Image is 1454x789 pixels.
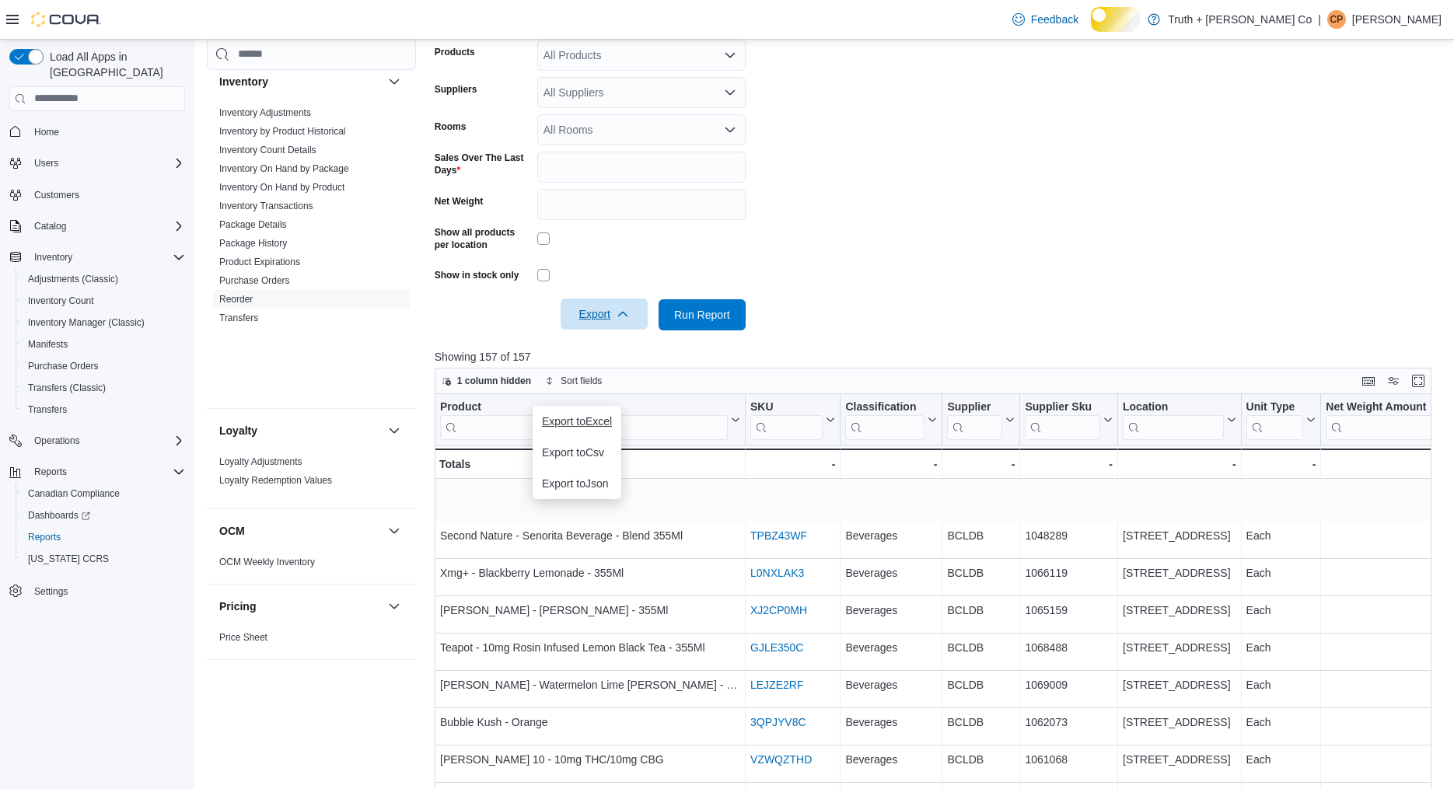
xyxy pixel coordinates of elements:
div: Product [440,400,728,439]
div: Beverages [845,676,937,694]
button: Reports [16,526,191,548]
span: Inventory Transactions [219,200,313,212]
div: 0 [1326,638,1448,657]
a: XJ2CP0MH [750,604,807,616]
div: Product [440,400,728,414]
div: [STREET_ADDRESS] [1123,750,1236,769]
div: Beverages [845,750,937,769]
span: Transfers [28,403,67,416]
span: Price Sheet [219,631,267,644]
div: [STREET_ADDRESS] [1123,676,1236,694]
button: Inventory [3,246,191,268]
div: [STREET_ADDRESS] [1123,564,1236,582]
div: BCLDB [947,564,1015,582]
span: Package History [219,237,287,250]
h3: Loyalty [219,423,257,438]
div: Beverages [845,638,937,657]
a: Inventory Adjustments [219,107,311,118]
button: Inventory [385,72,404,91]
span: Purchase Orders [28,360,99,372]
span: Settings [34,585,68,598]
div: BCLDB [947,676,1015,694]
div: 0 [1326,713,1448,731]
span: Export [570,298,638,330]
div: [PERSON_NAME] 10 - 10mg THC/10mg CBG [440,750,740,769]
div: 0 [1326,526,1448,545]
div: BCLDB [947,526,1015,545]
div: Cindy Pendergast [1327,10,1346,29]
span: Dashboards [22,506,185,525]
div: Each [1246,750,1316,769]
p: Truth + [PERSON_NAME] Co [1168,10,1312,29]
div: 1068488 [1025,638,1113,657]
span: Catalog [34,220,66,232]
span: Inventory On Hand by Package [219,162,349,175]
span: Inventory Adjustments [219,106,311,119]
span: Customers [28,185,185,204]
label: Show in stock only [435,269,519,281]
a: Reports [22,528,67,546]
button: Pricing [219,599,382,614]
button: Reports [3,461,191,483]
div: Each [1246,676,1316,694]
div: 1065159 [1025,601,1113,620]
span: [US_STATE] CCRS [28,553,109,565]
span: Adjustments (Classic) [22,270,185,288]
a: Home [28,123,65,141]
span: Manifests [22,335,185,354]
a: LEJZE2RF [750,679,803,691]
div: Supplier Sku [1025,400,1100,414]
a: Package History [219,238,287,249]
div: [PERSON_NAME] - Watermelon Lime [PERSON_NAME] - 355Ml [440,676,740,694]
span: Reports [28,531,61,543]
div: [PERSON_NAME] - [PERSON_NAME] - 355Ml [440,601,740,620]
a: Transfers [219,312,258,323]
button: Purchase Orders [16,355,191,377]
button: Inventory [28,248,79,267]
button: Catalog [3,215,191,237]
span: Package Details [219,218,287,231]
div: - [947,455,1015,473]
button: Product [440,400,740,439]
span: Product Expirations [219,256,300,268]
div: Unit Type [1246,400,1303,439]
span: Inventory [34,251,72,264]
div: 0 [1326,676,1448,694]
div: Second Nature - Senorita Beverage - Blend 355Ml [440,526,740,545]
div: Location [1123,400,1224,414]
button: Canadian Compliance [16,483,191,504]
button: Export [561,298,648,330]
button: Inventory Count [16,290,191,312]
span: Users [34,157,58,169]
a: Canadian Compliance [22,484,126,503]
div: 1048289 [1025,526,1113,545]
div: Each [1246,526,1316,545]
div: - [1123,455,1236,473]
span: Inventory Count Details [219,144,316,156]
button: Open list of options [724,49,736,61]
div: Each [1246,601,1316,620]
span: Export to Json [542,477,612,490]
a: Loyalty Adjustments [219,456,302,467]
span: Canadian Compliance [28,487,120,500]
label: Sales Over The Last Days [435,152,531,176]
span: Inventory Manager (Classic) [28,316,145,329]
button: Transfers (Classic) [16,377,191,399]
button: 1 column hidden [435,372,537,390]
a: Inventory Transactions [219,201,313,211]
div: Beverages [845,564,937,582]
input: Dark Mode [1091,7,1140,31]
a: [US_STATE] CCRS [22,550,115,568]
div: 0 [1326,564,1448,582]
a: GJLE350C [750,641,803,654]
button: Operations [3,430,191,452]
div: Unit Type [1246,400,1303,414]
a: Feedback [1006,4,1085,35]
button: Open list of options [724,124,736,136]
div: [STREET_ADDRESS] [1123,638,1236,657]
label: Net Weight [435,195,483,208]
span: Adjustments (Classic) [28,273,118,285]
span: Users [28,154,185,173]
span: Loyalty Adjustments [219,456,302,468]
div: Supplier [947,400,1002,439]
